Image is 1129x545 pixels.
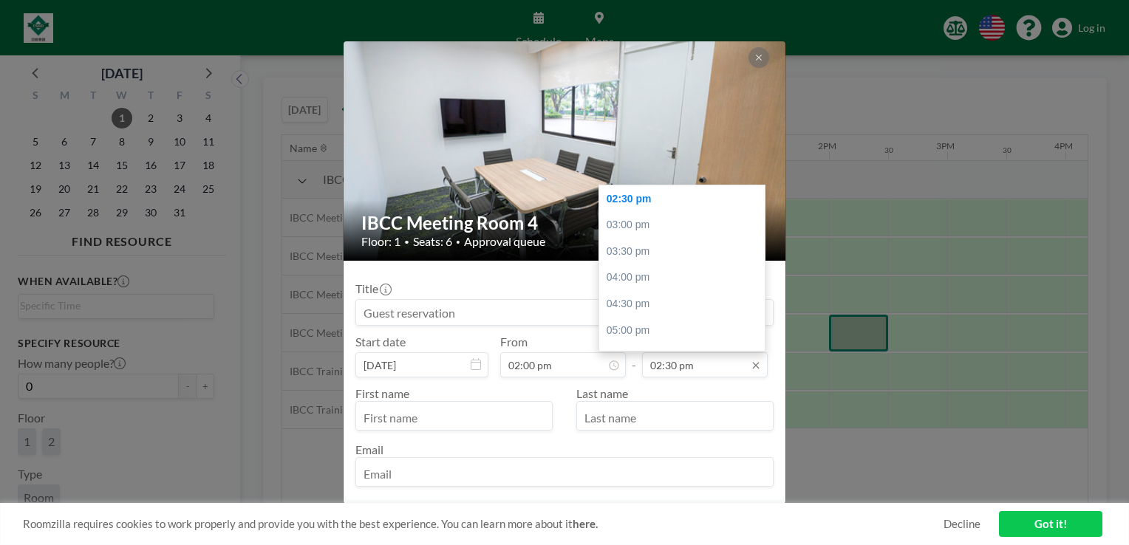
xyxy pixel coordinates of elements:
[356,461,773,486] input: Email
[632,340,636,372] span: -
[355,442,383,456] label: Email
[573,517,598,530] a: here.
[355,335,406,349] label: Start date
[944,517,980,531] a: Decline
[599,343,772,370] div: 05:30 pm
[456,237,460,247] span: •
[23,517,944,531] span: Roomzilla requires cookies to work properly and provide you with the best experience. You can lea...
[356,300,773,325] input: Guest reservation
[599,264,772,291] div: 04:00 pm
[999,511,1102,537] a: Got it!
[576,386,628,400] label: Last name
[355,386,409,400] label: First name
[356,405,552,430] input: First name
[361,234,400,249] span: Floor: 1
[344,4,787,299] img: 537.jpg
[500,335,528,349] label: From
[599,212,772,239] div: 03:00 pm
[413,234,452,249] span: Seats: 6
[599,318,772,344] div: 05:00 pm
[361,212,769,234] h2: IBCC Meeting Room 4
[577,405,773,430] input: Last name
[599,186,772,213] div: 02:30 pm
[599,291,772,318] div: 04:30 pm
[355,281,390,296] label: Title
[599,239,772,265] div: 03:30 pm
[464,234,545,249] span: Approval queue
[404,236,409,247] span: •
